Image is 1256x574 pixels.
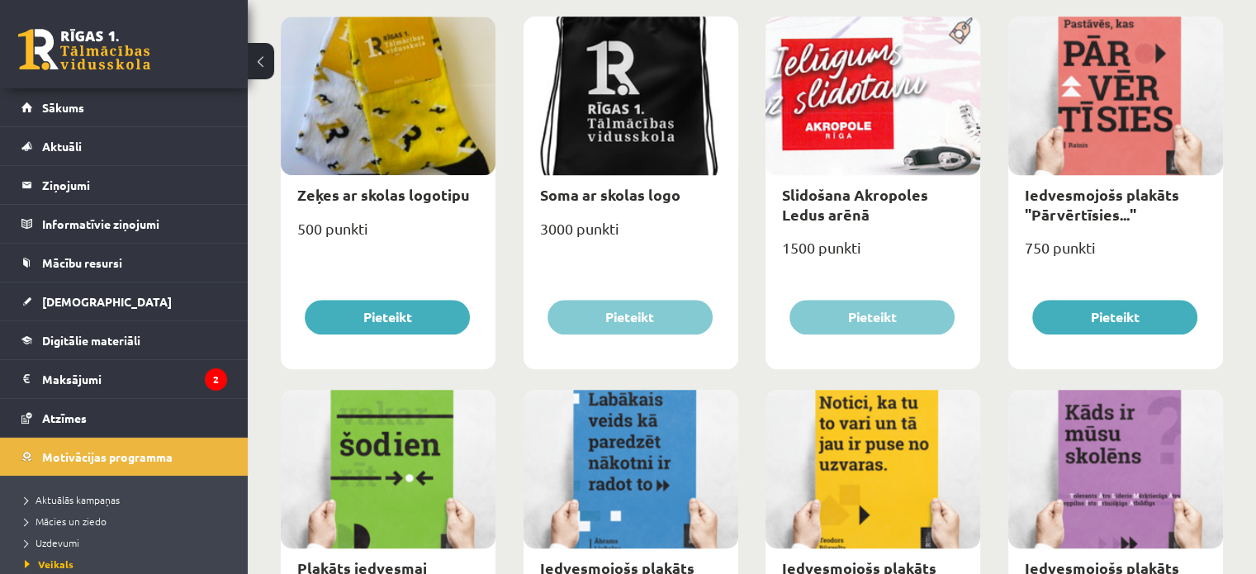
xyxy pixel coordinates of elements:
[782,185,928,223] a: Slidošana Akropoles Ledus arēnā
[21,399,227,437] a: Atzīmes
[42,255,122,270] span: Mācību resursi
[42,205,227,243] legend: Informatīvie ziņojumi
[21,321,227,359] a: Digitālie materiāli
[25,493,120,506] span: Aktuālās kampaņas
[297,185,470,204] a: Zeķes ar skolas logotipu
[1025,185,1179,223] a: Iedvesmojošs plakāts "Pārvērtīsies..."
[21,127,227,165] a: Aktuāli
[205,368,227,391] i: 2
[42,294,172,309] span: [DEMOGRAPHIC_DATA]
[21,244,227,282] a: Mācību resursi
[21,88,227,126] a: Sākums
[1032,300,1197,334] button: Pieteikt
[42,139,82,154] span: Aktuāli
[25,492,231,507] a: Aktuālās kampaņas
[524,215,738,256] div: 3000 punkti
[25,514,231,529] a: Mācies un ziedo
[540,185,680,204] a: Soma ar skolas logo
[21,282,227,320] a: [DEMOGRAPHIC_DATA]
[21,360,227,398] a: Maksājumi2
[281,215,495,256] div: 500 punkti
[547,300,713,334] button: Pieteikt
[21,438,227,476] a: Motivācijas programma
[18,29,150,70] a: Rīgas 1. Tālmācības vidusskola
[42,166,227,204] legend: Ziņojumi
[42,333,140,348] span: Digitālie materiāli
[25,557,231,572] a: Veikals
[25,557,73,571] span: Veikals
[42,360,227,398] legend: Maksājumi
[42,449,173,464] span: Motivācijas programma
[1008,234,1223,275] div: 750 punkti
[21,205,227,243] a: Informatīvie ziņojumi
[765,234,980,275] div: 1500 punkti
[25,536,79,549] span: Uzdevumi
[789,300,955,334] button: Pieteikt
[42,100,84,115] span: Sākums
[42,410,87,425] span: Atzīmes
[305,300,470,334] button: Pieteikt
[943,17,980,45] img: Populāra prece
[21,166,227,204] a: Ziņojumi
[25,535,231,550] a: Uzdevumi
[25,515,107,528] span: Mācies un ziedo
